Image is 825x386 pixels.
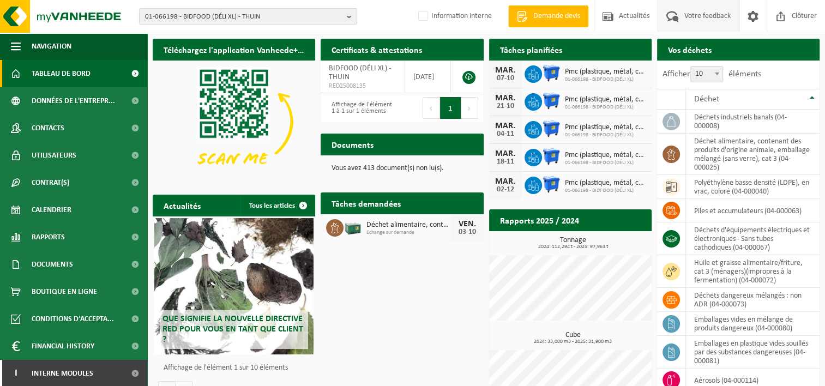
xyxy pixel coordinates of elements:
[32,87,115,114] span: Données de l'entrepr...
[542,119,561,138] img: WB-1100-HPE-BE-01
[366,221,450,230] span: Déchet alimentaire, contenant des produits d'origine animale, emballage mélangé ...
[495,186,516,194] div: 02-12
[344,218,362,236] img: PB-LB-0680-HPE-GN-01
[321,134,384,155] h2: Documents
[32,60,91,87] span: Tableau de bord
[542,147,561,166] img: WB-1100-HPE-BE-01
[153,195,212,216] h2: Actualités
[686,336,820,369] td: emballages en plastique vides souillés par des substances dangereuses (04-000081)
[32,305,114,333] span: Conditions d'accepta...
[565,160,646,166] span: 01-066198 - BIDFOOD (DÉLI XL)
[663,70,761,79] label: Afficher éléments
[508,5,588,27] a: Demande devis
[686,312,820,336] td: emballages vides en mélange de produits dangereux (04-000080)
[565,123,646,132] span: Pmc (plastique, métal, carton boisson) (industriel)
[440,97,461,119] button: 1
[416,8,492,25] label: Information interne
[495,177,516,186] div: MAR.
[686,222,820,255] td: déchets d'équipements électriques et électroniques - Sans tubes cathodiques (04-000067)
[423,97,440,119] button: Previous
[565,151,646,160] span: Pmc (plastique, métal, carton boisson) (industriel)
[32,33,71,60] span: Navigation
[489,39,573,60] h2: Tâches planifiées
[153,39,315,60] h2: Téléchargez l'application Vanheede+ maintenant!
[321,39,433,60] h2: Certificats & attestations
[686,175,820,199] td: polyéthylène basse densité (LDPE), en vrac, coloré (04-000040)
[32,114,64,142] span: Contacts
[565,95,646,104] span: Pmc (plastique, métal, carton boisson) (industriel)
[542,64,561,82] img: WB-1100-HPE-BE-01
[542,92,561,110] img: WB-1100-HPE-BE-01
[329,64,391,81] span: BIDFOOD (DÉLI XL) - THUIN
[321,192,412,214] h2: Tâches demandées
[686,288,820,312] td: déchets dangereux mélangés : non ADR (04-000073)
[565,132,646,138] span: 01-066198 - BIDFOOD (DÉLI XL)
[565,188,646,194] span: 01-066198 - BIDFOOD (DÉLI XL)
[32,196,71,224] span: Calendrier
[657,39,722,60] h2: Vos déchets
[495,331,652,345] h3: Cube
[686,199,820,222] td: Piles et accumulateurs (04-000063)
[495,244,652,250] span: 2024: 112,294 t - 2025: 97,963 t
[240,195,314,216] a: Tous les articles
[329,82,396,91] span: RED25008135
[145,9,342,25] span: 01-066198 - BIDFOOD (DÉLI XL) - THUIN
[489,209,590,231] h2: Rapports 2025 / 2024
[495,75,516,82] div: 07-10
[32,333,94,360] span: Financial History
[139,8,357,25] button: 01-066198 - BIDFOOD (DÉLI XL) - THUIN
[565,76,646,83] span: 01-066198 - BIDFOOD (DÉLI XL)
[32,224,65,251] span: Rapports
[154,218,314,354] a: Que signifie la nouvelle directive RED pour vous en tant que client ?
[153,61,315,183] img: Download de VHEPlus App
[686,255,820,288] td: huile et graisse alimentaire/friture, cat 3 (ménagers)(impropres à la fermentation) (04-000072)
[495,339,652,345] span: 2024: 33,000 m3 - 2025: 31,900 m3
[495,94,516,102] div: MAR.
[162,315,303,344] span: Que signifie la nouvelle directive RED pour vous en tant que client ?
[32,251,73,278] span: Documents
[495,66,516,75] div: MAR.
[495,158,516,166] div: 18-11
[495,122,516,130] div: MAR.
[495,130,516,138] div: 04-11
[557,231,651,252] a: Consulter les rapports
[456,220,478,228] div: VEN.
[542,175,561,194] img: WB-1100-HPE-BE-01
[495,102,516,110] div: 21-10
[456,228,478,236] div: 03-10
[495,237,652,250] h3: Tonnage
[32,142,76,169] span: Utilisateurs
[686,110,820,134] td: déchets industriels banals (04-000008)
[686,134,820,175] td: déchet alimentaire, contenant des produits d'origine animale, emballage mélangé (sans verre), cat...
[326,96,396,120] div: Affichage de l'élément 1 à 1 sur 1 éléments
[694,95,719,104] span: Déchet
[32,278,97,305] span: Boutique en ligne
[164,364,310,372] p: Affichage de l'élément 1 sur 10 éléments
[332,165,472,172] p: Vous avez 413 document(s) non lu(s).
[565,104,646,111] span: 01-066198 - BIDFOOD (DÉLI XL)
[461,97,478,119] button: Next
[366,230,450,236] span: Echange sur demande
[565,68,646,76] span: Pmc (plastique, métal, carton boisson) (industriel)
[495,149,516,158] div: MAR.
[531,11,583,22] span: Demande devis
[690,66,723,82] span: 10
[32,169,69,196] span: Contrat(s)
[405,61,451,93] td: [DATE]
[565,179,646,188] span: Pmc (plastique, métal, carton boisson) (industriel)
[691,67,722,82] span: 10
